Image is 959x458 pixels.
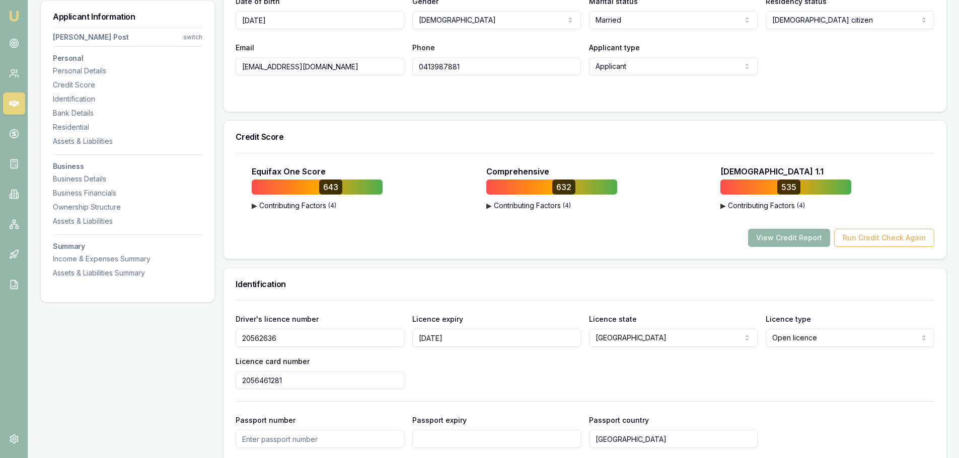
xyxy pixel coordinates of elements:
span: ▶ [720,201,726,211]
div: Business Details [53,174,202,184]
label: Phone [412,43,435,52]
div: 535 [777,179,800,195]
span: ▶ [252,201,257,211]
p: Equifax One Score [252,165,326,177]
span: ▶ [486,201,492,211]
label: Licence card number [236,357,310,365]
input: Enter passport number [236,430,404,448]
div: Assets & Liabilities Summary [53,268,202,278]
label: Applicant type [589,43,640,52]
label: Passport expiry [412,416,467,424]
input: 0431 234 567 [412,57,581,75]
div: Income & Expenses Summary [53,254,202,264]
div: Business Financials [53,188,202,198]
label: Email [236,43,254,52]
h3: Credit Score [236,133,934,141]
button: Run Credit Check Again [834,229,934,247]
label: Driver's licence number [236,315,319,323]
button: View Credit Report [748,229,830,247]
label: Passport country [589,416,649,424]
span: ( 4 ) [797,202,805,210]
button: ▶Contributing Factors(4) [720,201,851,211]
input: DD/MM/YYYY [236,11,404,29]
label: Licence expiry [412,315,463,323]
div: Residential [53,122,202,132]
div: [PERSON_NAME] Post [53,32,129,42]
label: Passport number [236,416,296,424]
h3: Summary [53,243,202,250]
div: Assets & Liabilities [53,136,202,146]
span: ( 4 ) [328,202,336,210]
label: Licence state [589,315,637,323]
button: ▶Contributing Factors(4) [252,201,383,211]
button: ▶Contributing Factors(4) [486,201,617,211]
input: Enter passport country [589,430,758,448]
div: 643 [319,179,342,195]
h3: Personal [53,55,202,62]
img: emu-icon-u.png [8,10,20,22]
div: Assets & Liabilities [53,216,202,226]
div: Identification [53,94,202,104]
div: 632 [552,179,575,195]
input: Enter driver's licence number [236,329,404,347]
h3: Identification [236,280,934,288]
p: Comprehensive [486,165,549,177]
h3: Business [53,163,202,170]
label: Licence type [766,315,811,323]
input: Enter driver's licence card number [236,371,404,389]
span: ( 4 ) [563,202,571,210]
div: switch [183,33,202,41]
p: [DEMOGRAPHIC_DATA] 1.1 [720,165,824,177]
h3: Applicant Information [53,13,202,21]
div: Ownership Structure [53,202,202,212]
div: Personal Details [53,66,202,76]
div: Credit Score [53,80,202,90]
div: Bank Details [53,108,202,118]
